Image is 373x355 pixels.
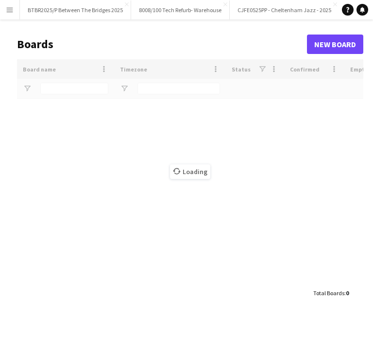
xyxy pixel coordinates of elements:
[313,284,349,302] div: :
[20,0,131,19] button: BTBR2025/P Between The Bridges 2025
[170,164,210,179] span: Loading
[346,289,349,297] span: 0
[313,289,344,297] span: Total Boards
[307,35,363,54] a: New Board
[131,0,230,19] button: 8008/100 Tech Refurb- Warehouse
[230,0,339,19] button: CJFE0525PP - Cheltenham Jazz - 2025
[17,37,307,52] h1: Boards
